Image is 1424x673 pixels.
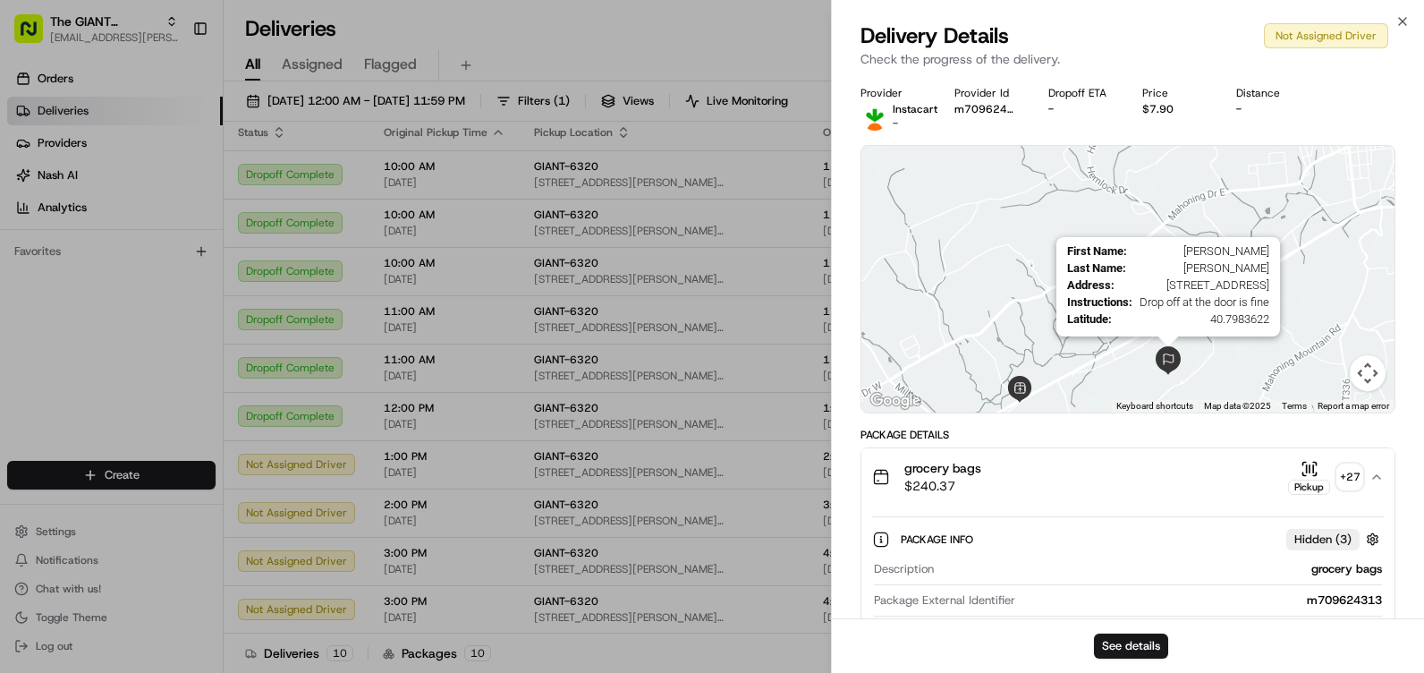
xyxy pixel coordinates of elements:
[1288,480,1330,495] div: Pickup
[1286,528,1384,550] button: Hidden (3)
[941,561,1382,577] div: grocery bags
[1140,295,1269,309] span: Drop off at the door is fine
[144,252,294,285] a: 💻API Documentation
[901,532,977,547] span: Package Info
[1094,634,1168,659] button: See details
[904,459,981,477] span: grocery bags
[178,303,216,317] span: Pylon
[1142,86,1208,100] div: Price
[1067,278,1115,292] span: Address :
[860,21,1009,50] span: Delivery Details
[1288,460,1362,495] button: Pickup+27
[954,86,1020,100] div: Provider Id
[893,102,937,116] span: Instacart
[1067,295,1132,309] span: Instructions :
[874,561,934,577] span: Description
[1133,261,1269,275] span: [PERSON_NAME]
[860,102,889,131] img: profile_instacart_ahold_partner.png
[18,171,50,203] img: 1736555255976-a54dd68f-1ca7-489b-9aae-adbdc363a1c4
[1048,86,1114,100] div: Dropoff ETA
[169,260,287,277] span: API Documentation
[954,102,1020,116] button: m709624313
[47,115,295,134] input: Clear
[866,389,925,413] img: Google
[36,260,137,277] span: Knowledge Base
[1022,592,1382,609] div: m709624313
[61,171,293,189] div: Start new chat
[151,261,165,276] div: 💻
[860,86,926,100] div: Provider
[861,448,1394,506] button: grocery bags$240.37Pickup+27
[1067,261,1126,275] span: Last Name :
[893,116,898,131] span: -
[1122,278,1269,292] span: [STREET_ADDRESS]
[126,302,216,317] a: Powered byPylon
[61,189,226,203] div: We're available if you need us!
[1048,102,1114,116] div: -
[11,252,144,285] a: 📗Knowledge Base
[1067,244,1127,258] span: First Name :
[860,50,1395,68] p: Check the progress of the delivery.
[860,428,1395,442] div: Package Details
[1116,400,1193,413] button: Keyboard shortcuts
[304,176,326,198] button: Start new chat
[1204,401,1271,411] span: Map data ©2025
[874,592,1015,609] span: Package External Identifier
[18,72,326,100] p: Welcome 👋
[1350,355,1386,391] button: Map camera controls
[904,477,981,495] span: $240.37
[1288,460,1330,495] button: Pickup
[1142,102,1208,116] div: $7.90
[1134,244,1269,258] span: [PERSON_NAME]
[866,389,925,413] a: Open this area in Google Maps (opens a new window)
[1067,312,1112,326] span: Latitude :
[1236,102,1301,116] div: -
[18,18,54,54] img: Nash
[1236,86,1301,100] div: Distance
[1318,401,1389,411] a: Report a map error
[1294,532,1352,548] span: Hidden ( 3 )
[1337,464,1362,490] div: + 27
[1282,401,1307,411] a: Terms (opens in new tab)
[18,261,32,276] div: 📗
[1119,312,1269,326] span: 40.7983622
